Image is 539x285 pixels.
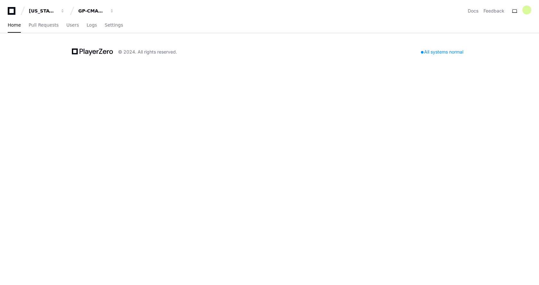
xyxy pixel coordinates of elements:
span: Settings [105,23,123,27]
a: Settings [105,18,123,33]
a: Home [8,18,21,33]
div: All systems normal [417,47,467,56]
a: Docs [468,8,478,14]
div: GP-CMAG-MP2 [78,8,106,14]
button: [US_STATE] Pacific [26,5,67,17]
span: Pull Requests [29,23,58,27]
a: Users [66,18,79,33]
a: Logs [87,18,97,33]
span: Home [8,23,21,27]
div: © 2024. All rights reserved. [118,49,177,55]
span: Logs [87,23,97,27]
button: Feedback [483,8,504,14]
span: Users [66,23,79,27]
div: [US_STATE] Pacific [29,8,56,14]
button: GP-CMAG-MP2 [76,5,117,17]
a: Pull Requests [29,18,58,33]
